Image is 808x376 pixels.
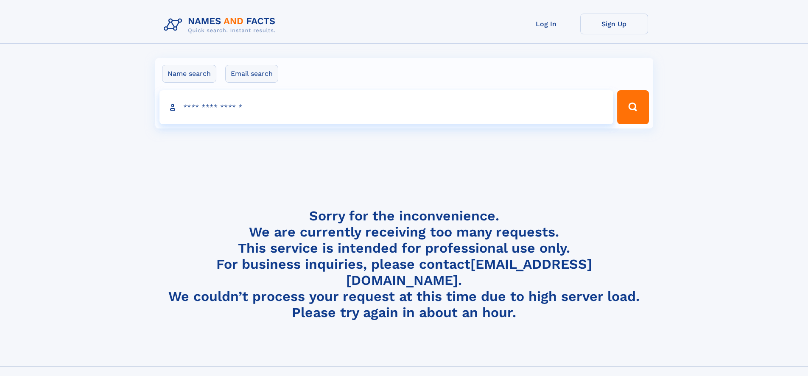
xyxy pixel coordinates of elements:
[162,65,216,83] label: Name search
[580,14,648,34] a: Sign Up
[346,256,592,288] a: [EMAIL_ADDRESS][DOMAIN_NAME]
[225,65,278,83] label: Email search
[160,14,282,36] img: Logo Names and Facts
[159,90,614,124] input: search input
[160,208,648,321] h4: Sorry for the inconvenience. We are currently receiving too many requests. This service is intend...
[512,14,580,34] a: Log In
[617,90,649,124] button: Search Button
